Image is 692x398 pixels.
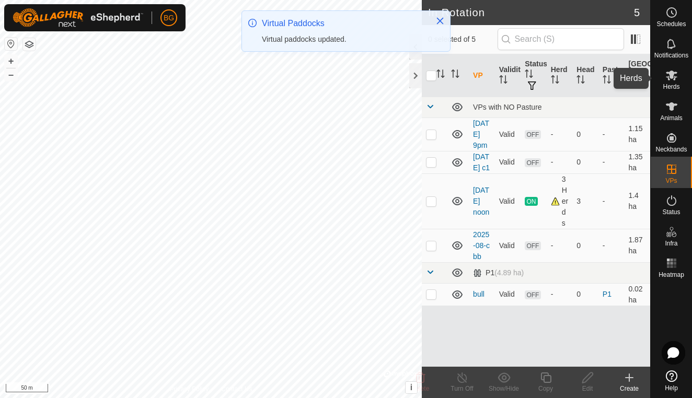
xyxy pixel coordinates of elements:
td: 1.87 ha [624,229,650,262]
th: VP [469,54,495,97]
span: Herds [663,84,679,90]
td: 1.4 ha [624,173,650,229]
div: Show/Hide [483,384,525,393]
td: Valid [495,229,521,262]
span: BG [164,13,174,24]
span: OFF [525,241,540,250]
span: OFF [525,130,540,139]
div: - [551,289,569,300]
p-sorticon: Activate to sort [436,71,445,79]
td: 1.35 ha [624,151,650,173]
th: Validity [495,54,521,97]
div: Turn Off [441,384,483,393]
div: 3 Herds [551,174,569,229]
span: 0 selected of 5 [428,34,498,45]
img: Gallagher Logo [13,8,143,27]
div: Virtual paddocks updated. [262,34,425,45]
a: Contact Us [221,384,252,394]
span: Status [662,209,680,215]
a: bull [473,290,485,298]
button: – [5,68,17,81]
span: i [410,383,412,392]
div: Create [608,384,650,393]
button: + [5,55,17,67]
td: Valid [495,118,521,151]
p-sorticon: Activate to sort [525,71,533,79]
span: Notifications [654,52,688,58]
span: OFF [525,158,540,167]
td: 0 [572,283,598,306]
td: - [598,118,625,151]
span: Heatmap [659,272,684,278]
p-sorticon: Activate to sort [576,77,585,85]
div: Virtual Paddocks [262,17,425,30]
button: Map Layers [23,38,36,51]
button: Reset Map [5,38,17,50]
a: [DATE] noon [473,186,489,216]
span: Animals [660,115,683,121]
div: - [551,157,569,168]
p-sorticon: Activate to sort [628,82,637,90]
td: 0 [572,151,598,173]
div: P1 [473,268,524,277]
a: Help [651,366,692,395]
td: Valid [495,151,521,173]
td: 0 [572,118,598,151]
th: [GEOGRAPHIC_DATA] Area [624,54,650,97]
a: P1 [603,290,612,298]
h2: In Rotation [428,6,634,19]
span: 5 [634,5,640,20]
span: Infra [665,240,677,247]
div: Copy [525,384,567,393]
p-sorticon: Activate to sort [551,77,559,85]
span: VPs [665,178,677,184]
button: Close [433,14,447,28]
a: [DATE] c1 [473,153,490,172]
th: Head [572,54,598,97]
input: Search (S) [498,28,624,50]
th: Herd [547,54,573,97]
a: [DATE] 9pm [473,119,489,149]
span: Help [665,385,678,391]
div: - [551,240,569,251]
td: Valid [495,283,521,306]
span: Schedules [656,21,686,27]
td: - [598,151,625,173]
th: Pasture [598,54,625,97]
p-sorticon: Activate to sort [451,71,459,79]
p-sorticon: Activate to sort [603,77,611,85]
span: OFF [525,290,540,299]
button: i [406,382,417,393]
a: 2025-08-c bb [473,230,490,261]
td: 0 [572,229,598,262]
span: Neckbands [655,146,687,153]
div: VPs with NO Pasture [473,103,646,111]
span: ON [525,197,537,206]
td: 3 [572,173,598,229]
td: - [598,229,625,262]
div: Edit [567,384,608,393]
p-sorticon: Activate to sort [499,77,508,85]
a: Privacy Policy [170,384,209,394]
td: - [598,173,625,229]
span: (4.89 ha) [494,268,524,277]
td: 1.15 ha [624,118,650,151]
div: - [551,129,569,140]
td: Valid [495,173,521,229]
th: Status [521,54,547,97]
td: 0.02 ha [624,283,650,306]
